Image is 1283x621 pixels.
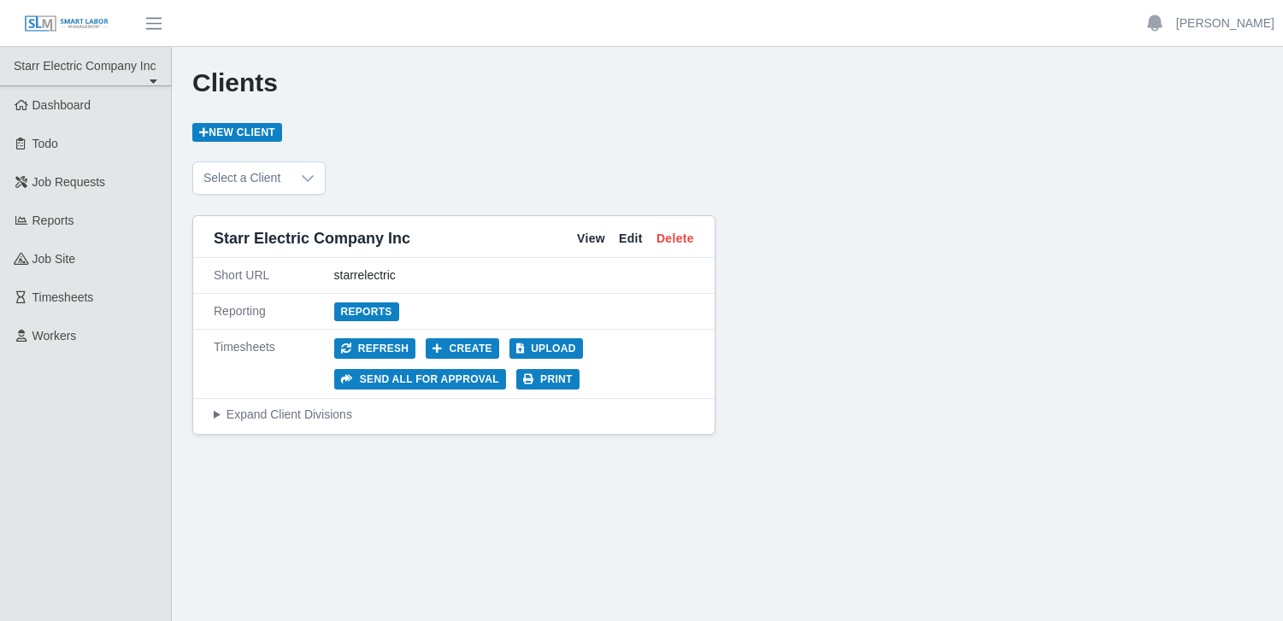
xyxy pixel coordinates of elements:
[214,226,410,250] span: Starr Electric Company Inc
[32,214,74,227] span: Reports
[214,406,694,424] summary: Expand Client Divisions
[32,98,91,112] span: Dashboard
[32,137,58,150] span: Todo
[193,162,291,194] span: Select a Client
[426,338,499,359] button: Create
[1176,15,1274,32] a: [PERSON_NAME]
[32,252,76,266] span: job site
[334,338,416,359] button: Refresh
[192,67,1262,98] h1: Clients
[214,302,334,320] div: Reporting
[334,302,399,321] a: Reports
[214,267,334,284] div: Short URL
[509,338,583,359] button: Upload
[214,338,334,390] div: Timesheets
[516,369,580,390] button: Print
[32,329,77,343] span: Workers
[192,123,282,142] a: New Client
[334,369,506,390] button: Send all for approval
[32,175,106,189] span: Job Requests
[577,230,605,248] a: View
[32,290,94,304] span: Timesheets
[334,267,695,284] div: starrelectric
[656,230,694,248] a: Delete
[619,230,643,248] a: Edit
[24,15,109,33] img: SLM Logo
